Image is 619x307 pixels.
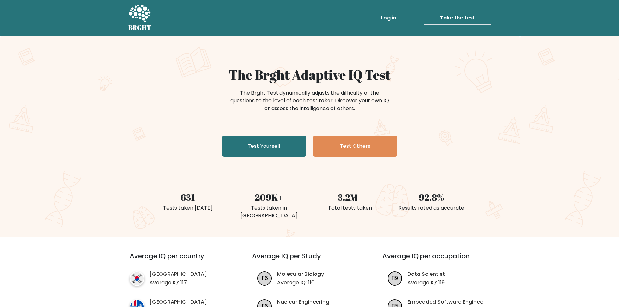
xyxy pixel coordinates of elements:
[277,279,324,287] p: Average IQ: 116
[277,298,329,306] a: Nuclear Engineering
[314,204,387,212] div: Total tests taken
[151,204,225,212] div: Tests taken [DATE]
[130,252,229,268] h3: Average IQ per country
[392,274,398,282] text: 119
[313,136,397,157] a: Test Others
[228,89,391,112] div: The Brght Test dynamically adjusts the difficulty of the questions to the level of each test take...
[382,252,497,268] h3: Average IQ per occupation
[252,252,367,268] h3: Average IQ per Study
[232,204,306,220] div: Tests taken in [GEOGRAPHIC_DATA]
[151,67,468,83] h1: The Brght Adaptive IQ Test
[407,279,445,287] p: Average IQ: 119
[395,190,468,204] div: 92.8%
[407,270,445,278] a: Data Scientist
[128,24,152,32] h5: BRGHT
[149,298,207,306] a: [GEOGRAPHIC_DATA]
[149,270,207,278] a: [GEOGRAPHIC_DATA]
[151,190,225,204] div: 631
[314,190,387,204] div: 3.2M+
[130,271,144,286] img: country
[277,270,324,278] a: Molecular Biology
[232,190,306,204] div: 209K+
[395,204,468,212] div: Results rated as accurate
[424,11,491,25] a: Take the test
[407,298,485,306] a: Embedded Software Engineer
[128,3,152,33] a: BRGHT
[378,11,399,24] a: Log in
[149,279,207,287] p: Average IQ: 117
[262,274,268,282] text: 116
[222,136,306,157] a: Test Yourself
